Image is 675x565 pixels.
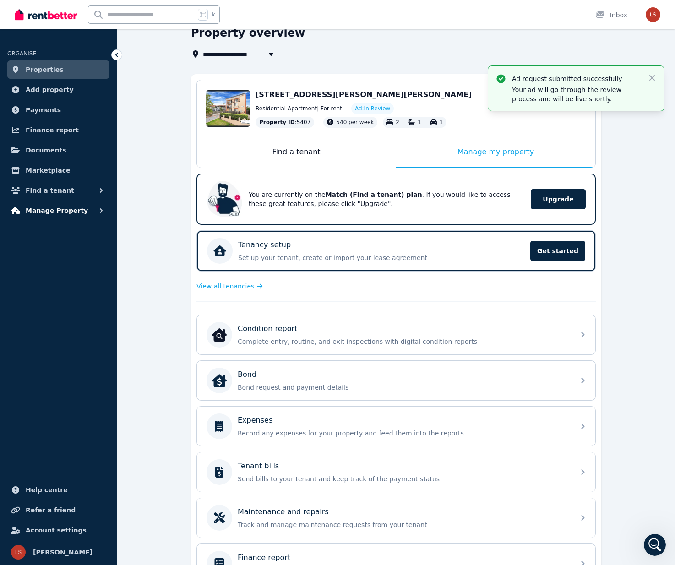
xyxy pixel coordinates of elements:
a: Payments [7,101,109,119]
p: You are currently on the . If you would like to access these great features, please click "Upgrade". [249,190,518,208]
div: Profile image for The RentBetter TeamIs that what you were looking for?The RentBetter Team•2h ago [10,122,174,156]
span: [STREET_ADDRESS][PERSON_NAME][PERSON_NAME] [256,90,472,99]
span: Add property [26,84,74,95]
button: Manage Property [7,201,109,220]
span: Is that what you were looking for? [41,130,150,137]
a: Add property [7,81,109,99]
button: Find a tenant [7,181,109,200]
a: Properties [7,60,109,79]
div: Inbox [595,11,627,20]
span: Get started [530,241,585,261]
p: Your ad will go through the review process and will be live shortly. [512,85,640,103]
button: Search for help [13,165,170,183]
div: Recent message [19,116,164,125]
div: Recent messageProfile image for The RentBetter TeamIs that what you were looking for?The RentBett... [9,108,174,156]
span: Refer a friend [26,505,76,516]
p: Finance report [238,552,290,563]
p: Maintenance and repairs [238,506,329,517]
a: ExpensesRecord any expenses for your property and feed them into the reports [197,407,595,446]
iframe: Intercom live chat [644,534,666,556]
a: Refer a friend [7,501,109,519]
button: Help [122,286,183,322]
a: Maintenance and repairsTrack and manage maintenance requests from your tenant [197,498,595,538]
img: Bond [212,373,227,388]
p: Hi Lauren 👋 [18,65,165,81]
span: Manage Property [26,205,88,216]
span: Residential Apartment | For rent [256,105,342,112]
span: Account settings [26,525,87,536]
span: Upgrade [531,189,586,209]
span: View all tenancies [196,282,254,291]
p: How can we help? [18,81,165,96]
img: Condition report [212,327,227,342]
a: Account settings [7,521,109,539]
div: Creating and Managing Your Ad [19,241,153,251]
a: Condition reportCondition reportComplete entry, routine, and exit inspections with digital condit... [197,315,595,354]
p: Tenant bills [238,461,279,472]
p: Track and manage maintenance requests from your tenant [238,520,569,529]
img: Profile image for Jodie [109,15,127,33]
span: 1 [418,119,421,125]
img: RentBetter [15,8,77,22]
div: Lease Agreement [19,224,153,234]
div: Find a tenant [197,137,396,168]
a: Help centre [7,481,109,499]
div: Rental Payments - How They Work [19,207,153,217]
span: 540 per week [336,119,374,125]
div: How much does it cost? [19,190,153,200]
span: 2 [396,119,399,125]
p: Complete entry, routine, and exit inspections with digital condition reports [238,337,569,346]
a: BondBondBond request and payment details [197,361,595,400]
img: Lauren Shead [11,545,26,560]
img: Profile image for The RentBetter Team [19,130,37,148]
div: Creating and Managing Your Ad [13,238,170,255]
span: Search for help [19,169,74,179]
p: Bond [238,369,256,380]
button: Messages [61,286,122,322]
div: How much does it cost? [13,187,170,204]
span: Documents [26,145,66,156]
img: Profile image for Rochelle [144,15,162,33]
span: Home [20,309,41,315]
h1: Property overview [191,26,305,40]
a: Tenant billsSend bills to your tenant and keep track of the payment status [197,452,595,492]
a: Documents [7,141,109,159]
span: Help centre [26,484,68,495]
img: Upgrade RentBetter plan [207,181,243,217]
b: Match (Find a tenant) plan [326,191,422,198]
div: • 2h ago [110,139,136,148]
span: Marketplace [26,165,70,176]
img: Lauren Shead [646,7,660,22]
span: Payments [26,104,61,115]
a: Finance report [7,121,109,139]
p: Record any expenses for your property and feed them into the reports [238,429,569,438]
span: k [212,11,215,18]
p: Tenancy setup [238,239,291,250]
span: Help [145,309,160,315]
a: View all tenancies [196,282,263,291]
div: Rental Payments - How They Work [13,204,170,221]
span: Property ID [259,119,295,126]
span: 1 [440,119,443,125]
span: ORGANISE [7,50,36,57]
div: : 5407 [256,117,314,128]
span: Ad: In Review [355,105,390,112]
p: Expenses [238,415,272,426]
img: logo [18,17,85,32]
span: Finance report [26,125,79,136]
p: Set up your tenant, create or import your lease agreement [238,253,525,262]
span: Find a tenant [26,185,74,196]
span: Messages [76,309,108,315]
div: Lease Agreement [13,221,170,238]
span: [PERSON_NAME] [33,547,93,558]
img: Profile image for Jeremy [126,15,145,33]
span: Properties [26,64,64,75]
div: Manage my property [396,137,595,168]
p: Condition report [238,323,297,334]
p: Bond request and payment details [238,383,569,392]
div: The RentBetter Team [41,139,109,148]
p: Ad request submitted successfully [512,74,640,83]
p: Send bills to your tenant and keep track of the payment status [238,474,569,484]
a: Tenancy setupSet up your tenant, create or import your lease agreementGet started [197,231,595,271]
a: Marketplace [7,161,109,179]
